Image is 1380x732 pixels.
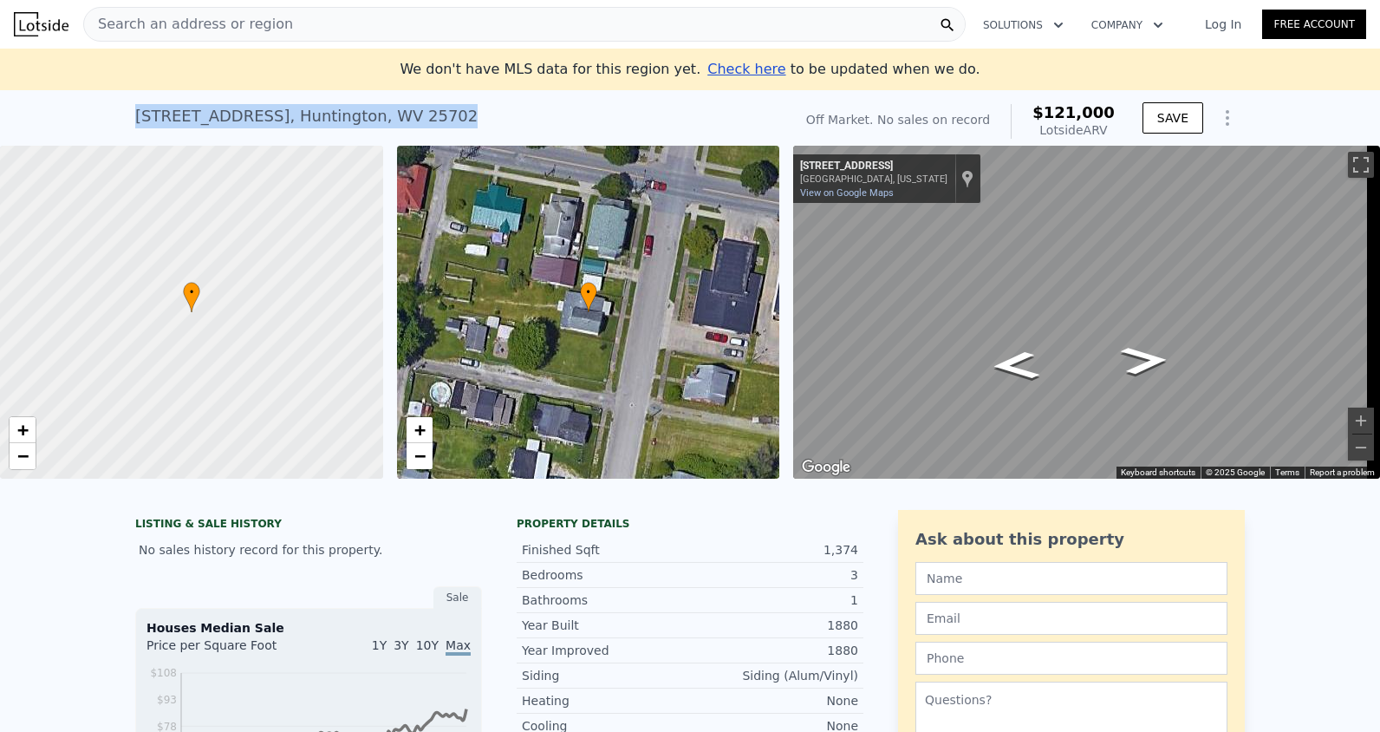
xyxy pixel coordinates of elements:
[690,692,858,709] div: None
[972,344,1060,387] path: Go South, Richmond St
[416,638,439,652] span: 10Y
[183,284,200,300] span: •
[1032,103,1115,121] span: $121,000
[969,10,1077,41] button: Solutions
[157,694,177,706] tspan: $93
[1032,121,1115,139] div: Lotside ARV
[1348,435,1374,461] button: Zoom out
[522,692,690,709] div: Heating
[522,667,690,684] div: Siding
[797,456,855,479] a: Open this area in Google Maps (opens a new window)
[1101,339,1189,382] path: Go North, Richmond St
[400,59,980,80] div: We don't have MLS data for this region yet.
[522,591,690,609] div: Bathrooms
[522,617,690,634] div: Year Built
[690,667,858,684] div: Siding (Alum/Vinyl)
[707,59,980,80] div: to be updated when we do.
[517,517,863,531] div: Property details
[806,111,990,128] div: Off Market. No sales on record
[407,417,433,443] a: Zoom in
[183,282,200,312] div: •
[1142,102,1203,134] button: SAVE
[915,527,1227,552] div: Ask about this property
[135,104,478,128] div: [STREET_ADDRESS] , Huntington , WV 25702
[1348,408,1374,434] button: Zoom in
[915,562,1227,595] input: Name
[800,173,947,185] div: [GEOGRAPHIC_DATA], [US_STATE]
[522,566,690,584] div: Bedrooms
[1077,10,1177,41] button: Company
[690,591,858,609] div: 1
[433,586,482,609] div: Sale
[146,619,471,637] div: Houses Median Sale
[690,642,858,659] div: 1880
[17,445,29,467] span: −
[372,638,387,652] span: 1Y
[1184,16,1262,33] a: Log In
[522,541,690,559] div: Finished Sqft
[1348,152,1374,178] button: Toggle fullscreen view
[14,12,68,36] img: Lotside
[84,14,293,35] span: Search an address or region
[146,637,309,664] div: Price per Square Foot
[800,187,894,199] a: View on Google Maps
[915,642,1227,675] input: Phone
[150,667,177,679] tspan: $108
[580,284,597,300] span: •
[135,517,482,534] div: LISTING & SALE HISTORY
[446,638,471,656] span: Max
[961,169,973,188] a: Show location on map
[407,443,433,469] a: Zoom out
[17,419,29,441] span: +
[135,534,482,565] div: No sales history record for this property.
[1310,467,1375,477] a: Report a problem
[522,642,690,659] div: Year Improved
[690,617,858,634] div: 1880
[413,419,425,441] span: +
[690,541,858,559] div: 1,374
[690,566,858,584] div: 3
[10,417,36,443] a: Zoom in
[707,61,785,77] span: Check here
[580,282,597,312] div: •
[1210,101,1245,135] button: Show Options
[915,602,1227,635] input: Email
[793,146,1380,479] div: Street View
[797,456,855,479] img: Google
[10,443,36,469] a: Zoom out
[793,146,1380,479] div: Map
[1206,467,1265,477] span: © 2025 Google
[394,638,408,652] span: 3Y
[1262,10,1366,39] a: Free Account
[1275,467,1299,477] a: Terms (opens in new tab)
[800,160,947,173] div: [STREET_ADDRESS]
[413,445,425,467] span: −
[1121,467,1195,479] button: Keyboard shortcuts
